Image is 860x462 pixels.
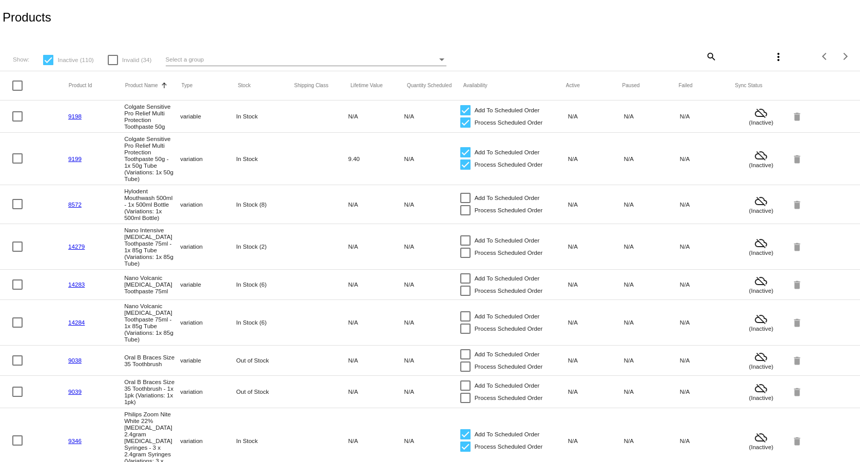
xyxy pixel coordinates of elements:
[624,386,680,397] mat-cell: N/A
[680,198,736,210] mat-cell: N/A
[736,287,787,294] span: (Inactive)
[678,83,692,89] button: Change sorting for TotalQuantityFailed
[624,278,680,290] mat-cell: N/A
[568,386,624,397] mat-cell: N/A
[180,435,236,447] mat-cell: variation
[475,146,540,158] span: Add To Scheduled Order
[680,354,736,366] mat-cell: N/A
[735,83,762,89] button: Change sorting for ValidationErrorCode
[475,234,540,247] span: Add To Scheduled Order
[736,249,787,256] span: (Inactive)
[404,316,460,328] mat-cell: N/A
[3,10,51,25] h2: Products
[736,382,787,394] mat-icon: cloud_off
[680,278,736,290] mat-cell: N/A
[348,386,404,397] mat-cell: N/A
[568,110,624,122] mat-cell: N/A
[348,198,404,210] mat-cell: N/A
[566,83,580,89] button: Change sorting for TotalQuantityScheduledActive
[122,54,151,66] span: Invalid (34)
[792,196,804,212] mat-icon: delete
[475,392,543,404] span: Process Scheduled Order
[624,153,680,165] mat-cell: N/A
[236,110,292,122] mat-cell: In Stock
[294,83,328,89] button: Change sorting for ShippingClass
[680,240,736,252] mat-cell: N/A
[238,83,250,89] button: Change sorting for StockLevel
[835,46,856,67] button: Next page
[404,386,460,397] mat-cell: N/A
[348,153,404,165] mat-cell: 9.40
[348,240,404,252] mat-cell: N/A
[236,316,292,328] mat-cell: In Stock (6)
[792,238,804,254] mat-icon: delete
[13,56,29,63] span: Show:
[236,386,292,397] mat-cell: Out of Stock
[68,155,82,162] a: 9199
[568,240,624,252] mat-cell: N/A
[68,243,85,250] a: 14279
[705,48,717,64] mat-icon: search
[680,316,736,328] mat-cell: N/A
[180,354,236,366] mat-cell: variable
[475,192,540,204] span: Add To Scheduled Order
[68,281,85,288] a: 14283
[407,83,452,89] button: Change sorting for QuantityScheduled
[736,325,787,332] span: (Inactive)
[180,240,236,252] mat-cell: variation
[69,83,92,89] button: Change sorting for ExternalId
[815,46,835,67] button: Previous page
[348,278,404,290] mat-cell: N/A
[680,386,736,397] mat-cell: N/A
[125,83,158,89] button: Change sorting for ProductName
[475,360,543,373] span: Process Scheduled Order
[404,198,460,210] mat-cell: N/A
[236,240,292,252] mat-cell: In Stock (2)
[475,440,543,453] span: Process Scheduled Order
[404,153,460,165] mat-cell: N/A
[475,158,543,171] span: Process Scheduled Order
[568,435,624,447] mat-cell: N/A
[568,153,624,165] mat-cell: N/A
[475,428,540,440] span: Add To Scheduled Order
[124,272,180,297] mat-cell: Nano Volcanic [MEDICAL_DATA] Toothpaste 75ml
[124,300,180,345] mat-cell: Nano Volcanic [MEDICAL_DATA] Toothpaste 75ml - 1x 85g Tube (Variations: 1x 85g Tube)
[680,110,736,122] mat-cell: N/A
[68,437,82,444] a: 9346
[792,314,804,330] mat-icon: delete
[736,444,787,450] span: (Inactive)
[475,285,543,297] span: Process Scheduled Order
[622,83,640,89] button: Change sorting for TotalQuantityScheduledPaused
[348,110,404,122] mat-cell: N/A
[680,153,736,165] mat-cell: N/A
[236,153,292,165] mat-cell: In Stock
[180,386,236,397] mat-cell: variation
[792,352,804,368] mat-icon: delete
[475,272,540,285] span: Add To Scheduled Order
[236,435,292,447] mat-cell: In Stock
[57,54,93,66] span: Inactive (110)
[124,224,180,269] mat-cell: Nano Intensive [MEDICAL_DATA] Toothpaste 75ml - 1x 85g Tube (Variations: 1x 85g Tube)
[475,323,543,335] span: Process Scheduled Order
[180,110,236,122] mat-cell: variable
[736,207,787,214] span: (Inactive)
[166,56,204,63] span: Select a group
[404,240,460,252] mat-cell: N/A
[124,101,180,132] mat-cell: Colgate Sensitive Pro Relief Multi Protection Toothpaste 50g
[68,319,85,326] a: 14284
[404,435,460,447] mat-cell: N/A
[736,363,787,370] span: (Inactive)
[236,278,292,290] mat-cell: In Stock (6)
[624,110,680,122] mat-cell: N/A
[475,104,540,116] span: Add To Scheduled Order
[624,240,680,252] mat-cell: N/A
[792,108,804,124] mat-icon: delete
[475,247,543,259] span: Process Scheduled Order
[475,348,540,360] span: Add To Scheduled Order
[792,276,804,292] mat-icon: delete
[124,185,180,224] mat-cell: Hylodent Mouthwash 500ml - 1x 500ml Bottle (Variations: 1x 500ml Bottle)
[624,316,680,328] mat-cell: N/A
[404,278,460,290] mat-cell: N/A
[792,151,804,167] mat-icon: delete
[624,435,680,447] mat-cell: N/A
